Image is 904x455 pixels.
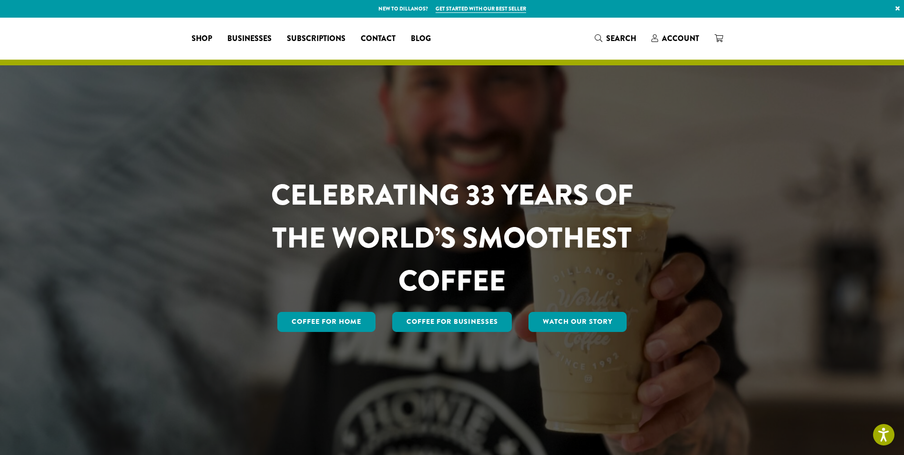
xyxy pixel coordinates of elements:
[277,312,376,332] a: Coffee for Home
[361,33,396,45] span: Contact
[662,33,699,44] span: Account
[411,33,431,45] span: Blog
[606,33,636,44] span: Search
[184,31,220,46] a: Shop
[287,33,345,45] span: Subscriptions
[192,33,212,45] span: Shop
[392,312,512,332] a: Coffee For Businesses
[436,5,526,13] a: Get started with our best seller
[528,312,627,332] a: Watch Our Story
[243,174,661,302] h1: CELEBRATING 33 YEARS OF THE WORLD’S SMOOTHEST COFFEE
[227,33,272,45] span: Businesses
[587,31,644,46] a: Search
